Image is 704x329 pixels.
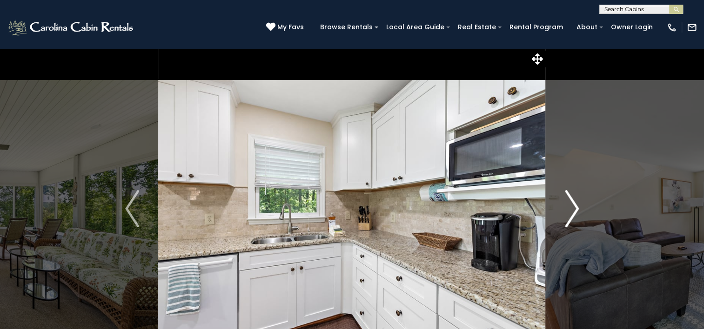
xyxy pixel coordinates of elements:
span: My Favs [277,22,304,32]
img: arrow [565,190,579,227]
img: White-1-2.png [7,18,136,37]
a: Real Estate [453,20,501,34]
a: Browse Rentals [315,20,377,34]
img: phone-regular-white.png [667,22,677,33]
a: Local Area Guide [382,20,449,34]
a: Owner Login [606,20,657,34]
a: My Favs [266,22,306,33]
img: arrow [125,190,139,227]
a: About [572,20,602,34]
img: mail-regular-white.png [687,22,697,33]
a: Rental Program [505,20,568,34]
